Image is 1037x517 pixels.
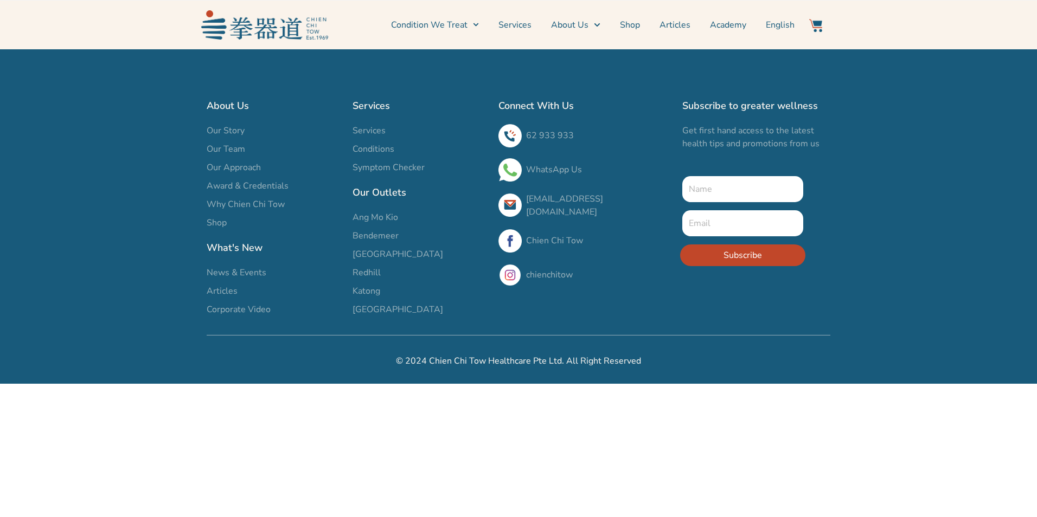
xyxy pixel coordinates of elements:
h2: What's New [207,240,342,255]
a: Services [498,11,532,38]
a: Conditions [353,143,488,156]
input: Name [682,176,803,202]
a: English [766,11,795,38]
span: [GEOGRAPHIC_DATA] [353,303,443,316]
span: English [766,18,795,31]
a: Shop [620,11,640,38]
span: Services [353,124,386,137]
a: Our Team [207,143,342,156]
a: Our Approach [207,161,342,174]
a: Why Chien Chi Tow [207,198,342,211]
a: News & Events [207,266,342,279]
span: Ang Mo Kio [353,211,398,224]
span: Subscribe [724,249,762,262]
span: Why Chien Chi Tow [207,198,285,211]
a: Academy [710,11,746,38]
p: Get first hand access to the latest health tips and promotions from us [682,124,830,150]
span: Our Approach [207,161,261,174]
a: Condition We Treat [391,11,479,38]
a: Our Story [207,124,342,137]
a: 62 933 933 [526,130,574,141]
span: Symptom Checker [353,161,425,174]
a: Articles [207,285,342,298]
a: Bendemeer [353,229,488,242]
a: Symptom Checker [353,161,488,174]
a: Redhill [353,266,488,279]
a: [GEOGRAPHIC_DATA] [353,248,488,261]
a: Corporate Video [207,303,342,316]
button: Subscribe [680,244,805,266]
h2: Subscribe to greater wellness [682,98,830,113]
span: Articles [207,285,238,298]
nav: Menu [334,11,795,38]
a: WhatsApp Us [526,164,582,176]
span: Katong [353,285,380,298]
a: Ang Mo Kio [353,211,488,224]
span: Bendemeer [353,229,399,242]
a: About Us [551,11,600,38]
a: [GEOGRAPHIC_DATA] [353,303,488,316]
span: Corporate Video [207,303,271,316]
h2: Connect With Us [498,98,671,113]
img: Website Icon-03 [809,19,822,32]
form: New Form [682,176,803,274]
a: chienchitow [526,269,573,281]
a: Services [353,124,488,137]
span: Our Story [207,124,245,137]
h2: © 2024 Chien Chi Tow Healthcare Pte Ltd. All Right Reserved [207,354,830,367]
span: Our Team [207,143,245,156]
h2: About Us [207,98,342,113]
a: Award & Credentials [207,179,342,192]
a: [EMAIL_ADDRESS][DOMAIN_NAME] [526,193,603,218]
h2: Services [353,98,488,113]
span: [GEOGRAPHIC_DATA] [353,248,443,261]
span: Shop [207,216,227,229]
span: Conditions [353,143,394,156]
span: Redhill [353,266,381,279]
span: News & Events [207,266,266,279]
a: Chien Chi Tow [526,235,583,247]
h2: Our Outlets [353,185,488,200]
a: Articles [660,11,690,38]
span: Award & Credentials [207,179,289,192]
input: Email [682,210,803,236]
a: Katong [353,285,488,298]
a: Shop [207,216,342,229]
